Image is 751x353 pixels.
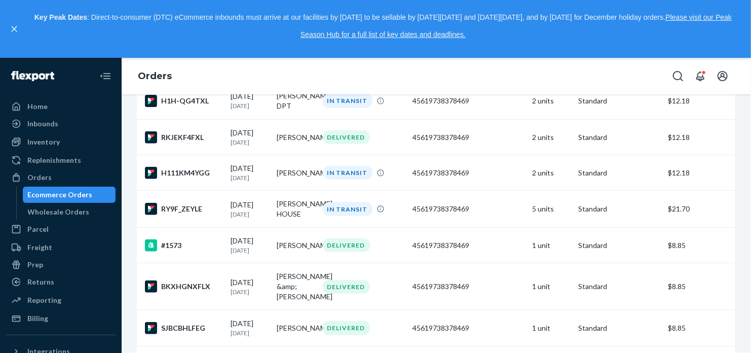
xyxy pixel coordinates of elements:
[412,323,524,333] div: 45619738378469
[578,96,660,106] p: Standard
[145,131,222,144] div: RKJEKF4FXL
[27,119,58,129] div: Inbounds
[412,204,524,214] div: 45619738378469
[231,163,269,182] div: [DATE]
[145,95,222,107] div: H1H-QG4TXL
[231,173,269,182] p: [DATE]
[28,190,93,200] div: Ecommerce Orders
[27,277,54,287] div: Returns
[578,240,660,251] p: Standard
[323,166,372,180] div: IN TRANSIT
[323,202,372,216] div: IN TRANSIT
[231,101,269,110] p: [DATE]
[664,263,736,310] td: $8.85
[323,321,370,335] div: DELIVERED
[323,238,370,252] div: DELIVERED
[273,83,319,120] td: [PERSON_NAME] DPT
[27,101,48,112] div: Home
[273,120,319,155] td: [PERSON_NAME]
[231,210,269,219] p: [DATE]
[231,288,269,296] p: [DATE]
[27,155,81,165] div: Replenishments
[578,281,660,292] p: Standard
[412,132,524,143] div: 45619738378469
[578,168,660,178] p: Standard
[412,168,524,178] div: 45619738378469
[273,263,319,310] td: [PERSON_NAME] &amp; [PERSON_NAME]
[145,203,222,215] div: RY9F_ZEYLE
[412,281,524,292] div: 45619738378469
[273,310,319,346] td: [PERSON_NAME]
[231,319,269,337] div: [DATE]
[27,260,43,270] div: Prep
[27,313,48,324] div: Billing
[231,128,269,147] div: [DATE]
[323,94,372,108] div: IN TRANSIT
[28,207,90,217] div: Wholesale Orders
[301,13,732,39] a: Please visit our Peak Season Hub for a full list of key dates and deadlines.
[6,292,116,308] a: Reporting
[9,24,19,34] button: close,
[578,132,660,143] p: Standard
[528,263,574,310] td: 1 unit
[231,200,269,219] div: [DATE]
[6,116,116,132] a: Inbounds
[528,191,574,228] td: 5 units
[528,155,574,191] td: 2 units
[528,120,574,155] td: 2 units
[6,134,116,150] a: Inventory
[412,96,524,106] div: 45619738378469
[27,295,61,305] div: Reporting
[712,66,733,86] button: Open account menu
[6,169,116,186] a: Orders
[231,138,269,147] p: [DATE]
[145,280,222,293] div: BKXHGNXFLX
[664,155,736,191] td: $12.18
[231,246,269,255] p: [DATE]
[323,130,370,144] div: DELIVERED
[6,274,116,290] a: Returns
[6,152,116,168] a: Replenishments
[145,167,222,179] div: H111KM4YGG
[528,310,574,346] td: 1 unit
[231,236,269,255] div: [DATE]
[20,7,57,16] span: Support
[528,228,574,263] td: 1 unit
[6,239,116,256] a: Freight
[273,191,319,228] td: [PERSON_NAME] HOUSE
[11,71,54,81] img: Flexport logo
[6,257,116,273] a: Prep
[27,242,52,253] div: Freight
[145,322,222,334] div: SJBCBHLFEG
[24,9,742,43] p: : Direct-to-consumer (DTC) eCommerce inbounds must arrive at our facilities by [DATE] to be sella...
[34,13,87,21] strong: Key Peak Dates
[231,277,269,296] div: [DATE]
[690,66,710,86] button: Open notifications
[138,70,172,82] a: Orders
[664,228,736,263] td: $8.85
[668,66,688,86] button: Open Search Box
[528,83,574,120] td: 2 units
[23,204,116,220] a: Wholesale Orders
[578,323,660,333] p: Standard
[23,187,116,203] a: Ecommerce Orders
[664,83,736,120] td: $12.18
[412,240,524,251] div: 45619738378469
[95,66,116,86] button: Close Navigation
[6,221,116,237] a: Parcel
[664,310,736,346] td: $8.85
[231,91,269,110] div: [DATE]
[578,204,660,214] p: Standard
[145,239,222,252] div: #1573
[273,155,319,191] td: [PERSON_NAME]
[664,120,736,155] td: $12.18
[664,191,736,228] td: $21.70
[27,172,52,183] div: Orders
[27,224,49,234] div: Parcel
[6,310,116,327] a: Billing
[27,137,60,147] div: Inventory
[130,62,180,91] ol: breadcrumbs
[273,228,319,263] td: [PERSON_NAME]
[231,329,269,337] p: [DATE]
[6,98,116,115] a: Home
